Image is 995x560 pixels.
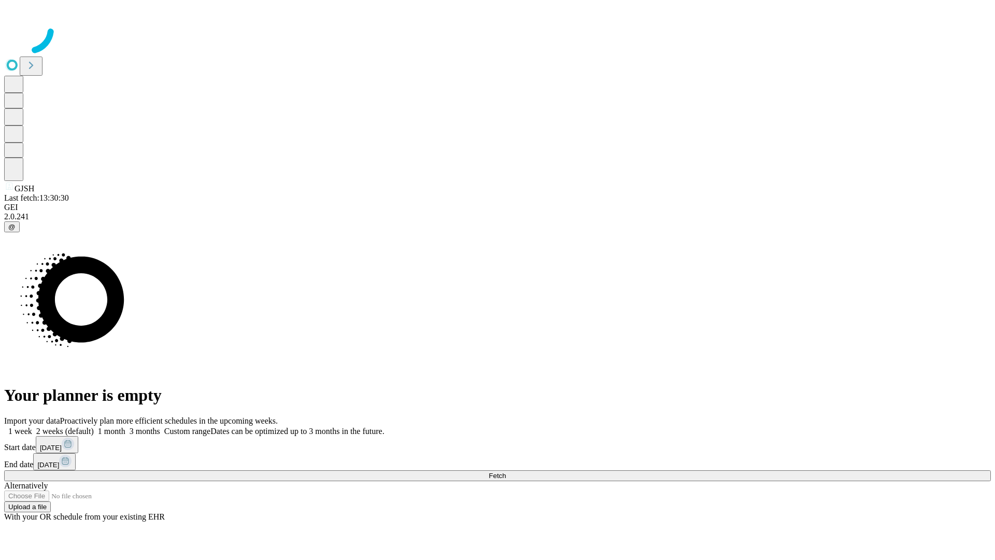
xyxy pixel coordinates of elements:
[37,461,59,469] span: [DATE]
[4,501,51,512] button: Upload a file
[40,444,62,452] span: [DATE]
[489,472,506,480] span: Fetch
[8,223,16,231] span: @
[210,427,384,436] span: Dates can be optimized up to 3 months in the future.
[98,427,125,436] span: 1 month
[4,193,69,202] span: Last fetch: 13:30:30
[8,427,32,436] span: 1 week
[36,427,94,436] span: 2 weeks (default)
[4,481,48,490] span: Alternatively
[164,427,210,436] span: Custom range
[4,416,60,425] span: Import your data
[4,512,165,521] span: With your OR schedule from your existing EHR
[4,386,991,405] h1: Your planner is empty
[60,416,278,425] span: Proactively plan more efficient schedules in the upcoming weeks.
[36,436,78,453] button: [DATE]
[130,427,160,436] span: 3 months
[4,221,20,232] button: @
[4,470,991,481] button: Fetch
[15,184,34,193] span: GJSH
[4,212,991,221] div: 2.0.241
[4,436,991,453] div: Start date
[33,453,76,470] button: [DATE]
[4,453,991,470] div: End date
[4,203,991,212] div: GEI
